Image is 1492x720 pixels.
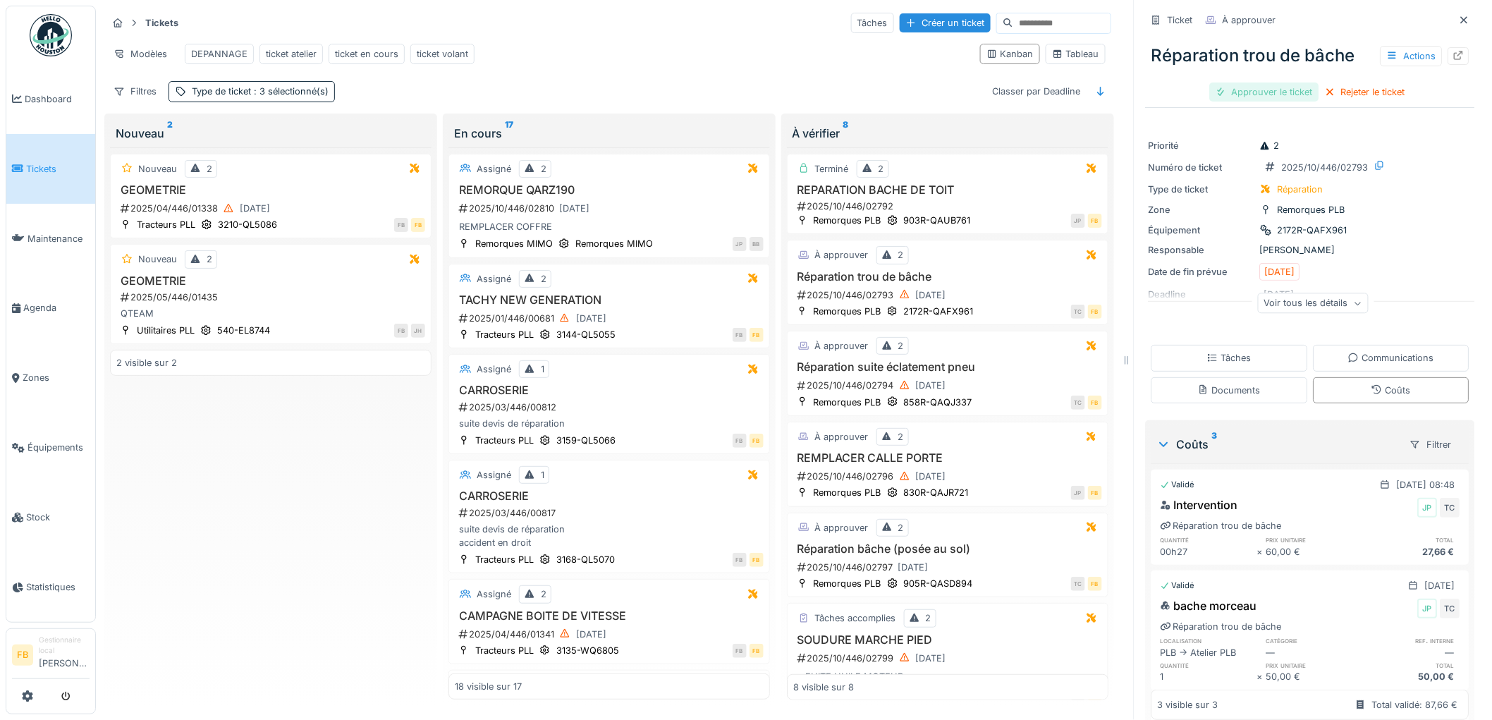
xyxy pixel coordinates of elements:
[733,434,747,448] div: FB
[167,125,173,142] sup: 2
[541,587,546,601] div: 2
[477,272,511,286] div: Assigné
[750,328,764,342] div: FB
[1071,486,1085,500] div: JP
[1168,13,1193,27] div: Ticket
[576,312,606,325] div: [DATE]
[793,125,1103,142] div: À vérifier
[1161,597,1257,614] div: bache morceau
[475,434,534,447] div: Tracteurs PLL
[733,237,747,251] div: JP
[1149,224,1254,237] div: Équipement
[417,47,468,61] div: ticket volant
[137,218,195,231] div: Tracteurs PLL
[1282,161,1369,174] div: 2025/10/446/02793
[1364,535,1460,544] h6: total
[793,360,1102,374] h3: Réparation suite éclatement pneu
[458,200,764,217] div: 2025/10/446/02810
[1161,670,1257,683] div: 1
[793,183,1102,197] h3: REPARATION BACHE DE TOIT
[541,272,546,286] div: 2
[454,125,764,142] div: En cours
[455,384,764,397] h3: CARROSERIE
[458,506,764,520] div: 2025/03/446/00817
[843,125,849,142] sup: 8
[733,553,747,567] div: FB
[898,248,904,262] div: 2
[240,202,270,215] div: [DATE]
[793,680,854,693] div: 8 visible sur 8
[1425,579,1455,592] div: [DATE]
[793,270,1102,283] h3: Réparation trou de bâche
[898,339,904,353] div: 2
[1278,224,1347,237] div: 2172R-QAFX961
[1158,698,1218,712] div: 3 visible sur 3
[25,92,90,106] span: Dashboard
[986,47,1034,61] div: Kanban
[916,470,946,483] div: [DATE]
[475,237,553,250] div: Remorques MIMO
[904,486,969,499] div: 830R-QAJR721
[750,644,764,658] div: FB
[1260,139,1280,152] div: 2
[1161,620,1282,633] div: Réparation trou de bâche
[879,162,884,176] div: 2
[1071,214,1085,228] div: JP
[1088,486,1102,500] div: FB
[1161,496,1238,513] div: Intervention
[116,274,425,288] h3: GEOMETRIE
[218,218,277,231] div: 3210-QL5086
[793,670,1102,683] div: + FUITE HUILE MOTEUR
[458,401,764,414] div: 2025/03/446/00812
[455,220,764,233] div: REMPLACER COFFRE
[815,248,869,262] div: À approuver
[6,552,95,622] a: Statistiques
[1071,396,1085,410] div: TC
[119,291,425,304] div: 2025/05/446/01435
[12,635,90,679] a: FB Gestionnaire local[PERSON_NAME]
[898,521,904,535] div: 2
[541,468,544,482] div: 1
[1161,661,1257,670] h6: quantité
[556,328,616,341] div: 3144-QL5055
[116,356,177,370] div: 2 visible sur 2
[1161,519,1282,532] div: Réparation trou de bâche
[207,252,212,266] div: 2
[6,64,95,134] a: Dashboard
[137,324,195,337] div: Utilitaires PLL
[793,542,1102,556] h3: Réparation bâche (posée au sol)
[6,413,95,482] a: Équipements
[1258,293,1369,314] div: Voir tous les détails
[1149,265,1254,279] div: Date de fin prévue
[815,521,869,535] div: À approuver
[814,214,881,227] div: Remorques PLB
[1052,47,1099,61] div: Tableau
[12,645,33,666] li: FB
[796,468,1102,485] div: 2025/10/446/02796
[1348,351,1434,365] div: Communications
[1397,478,1455,492] div: [DATE] 08:48
[986,81,1087,102] div: Classer par Deadline
[107,44,173,64] div: Modèles
[814,577,881,590] div: Remorques PLB
[1161,580,1195,592] div: Validé
[815,611,896,625] div: Tâches accomplies
[394,218,408,232] div: FB
[1265,265,1295,279] div: [DATE]
[39,635,90,676] li: [PERSON_NAME]
[39,635,90,657] div: Gestionnaire local
[455,680,522,693] div: 18 visible sur 17
[750,434,764,448] div: FB
[1266,545,1363,559] div: 60,00 €
[455,417,764,430] div: suite devis de réparation
[116,307,425,320] div: QTEAM
[1278,183,1323,196] div: Réparation
[1372,698,1458,712] div: Total validé: 87,66 €
[796,377,1102,394] div: 2025/10/446/02794
[1212,436,1218,453] sup: 3
[26,162,90,176] span: Tickets
[1257,545,1266,559] div: ×
[1266,535,1363,544] h6: prix unitaire
[796,559,1102,576] div: 2025/10/446/02797
[1381,46,1443,66] div: Actions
